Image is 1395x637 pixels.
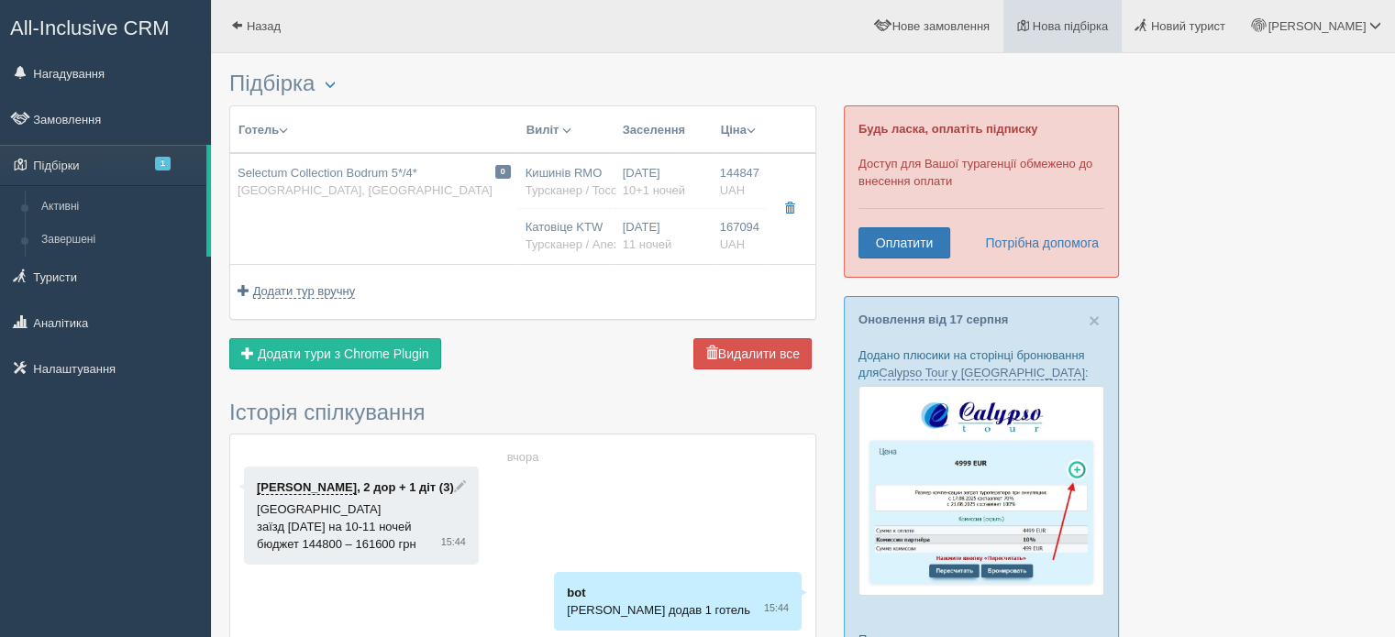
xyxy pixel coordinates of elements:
[1089,311,1100,330] button: Close
[238,120,289,140] button: Готель
[495,165,511,179] span: 0
[615,106,713,154] th: Заселення
[253,284,356,299] span: Додати тур вручну
[238,183,493,197] span: [GEOGRAPHIC_DATA], [GEOGRAPHIC_DATA]
[247,19,281,33] span: Назад
[257,478,466,496] p: , 2 дор + 1 діт (3)
[258,346,429,361] span: Додати тури з Chrome Plugin
[1151,19,1225,33] span: Новий турист
[526,219,608,253] div: Катовіце KTW
[858,313,1008,326] a: Оновлення від 17 серпня
[441,535,466,550] span: 15:44
[1,1,210,51] a: All-Inclusive CRM
[858,346,1104,381] p: Додано плюсики на сторінці бронювання для :
[526,123,559,137] span: Виліт
[858,227,950,258] a: Оплатити
[720,183,745,197] span: uah
[257,480,357,495] a: [PERSON_NAME]
[879,366,1085,380] a: Calypso Tour у [GEOGRAPHIC_DATA]
[1033,19,1109,33] span: Нова підбірка
[526,183,639,197] span: Турсканер / Toco MD
[229,71,816,96] h3: Підбірка
[623,165,705,199] div: [DATE]
[229,400,426,424] span: Історія спілкування
[1268,19,1366,33] span: [PERSON_NAME]
[10,16,170,39] span: All-Inclusive CRM
[155,157,171,170] span: 1
[526,165,608,199] div: Кишинів RMO
[720,237,745,251] span: uah
[33,191,206,224] a: Активні
[623,219,705,253] div: [DATE]
[567,584,789,601] p: bot
[238,284,355,298] a: Додати тур вручну
[858,122,1037,136] b: Будь ласка, оплатіть підписку
[567,603,750,617] span: [PERSON_NAME] додав 1 готель
[526,237,637,251] span: Турсканер / Anex PL
[623,237,671,251] span: 11 ночей
[693,338,812,369] button: Видалити все
[973,227,1100,258] a: Потрібна допомога
[229,338,441,369] button: Додати тури з Chrome Plugin
[257,502,416,551] span: [GEOGRAPHIC_DATA] заїзд [DATE] на 10-11 ночей бюджет 144800 – 161600 грн
[1089,310,1100,331] span: ×
[720,120,757,140] button: Ціна
[244,448,802,466] div: вчора
[844,105,1119,278] div: Доступ для Вашої турагенції обмежено до внесення оплати
[623,183,685,197] span: 10+1 ночей
[764,601,789,616] span: 15:44
[858,386,1104,596] img: calypso-tour-proposal-crm-for-travel-agency.jpg
[526,120,572,140] button: Виліт
[33,224,206,257] a: Завершені
[720,220,759,234] span: 167094
[892,19,990,33] span: Нове замовлення
[720,166,759,180] span: 144847
[238,166,417,180] span: Selectum Collection Bodrum 5*/4*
